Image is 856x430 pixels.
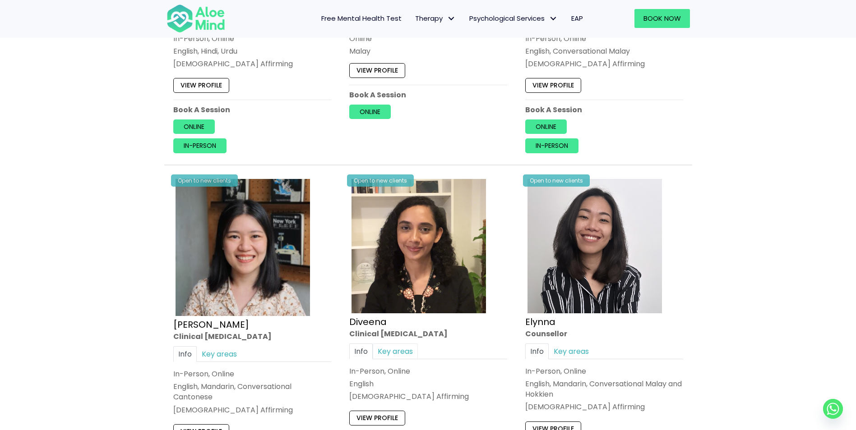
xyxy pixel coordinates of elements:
p: English, Conversational Malay [525,46,683,56]
img: Elynna Counsellor [527,179,662,313]
p: English, Mandarin, Conversational Malay and Hokkien [525,379,683,399]
p: Book A Session [349,90,507,100]
a: Key areas [373,343,418,359]
nav: Menu [237,9,590,28]
div: Clinical [MEDICAL_DATA] [173,331,331,341]
a: Info [173,346,197,362]
span: Psychological Services [469,14,558,23]
div: Open to new clients [523,174,590,187]
div: [DEMOGRAPHIC_DATA] Affirming [173,59,331,69]
a: [PERSON_NAME] [173,318,249,330]
div: [DEMOGRAPHIC_DATA] Affirming [349,391,507,402]
span: Therapy [415,14,456,23]
p: English, Hindi, Urdu [173,46,331,56]
p: Malay [349,46,507,56]
div: In-Person, Online [525,33,683,44]
img: Aloe mind Logo [167,4,225,33]
a: Book Now [634,9,690,28]
a: Diveena [349,315,387,328]
div: [DEMOGRAPHIC_DATA] Affirming [173,404,331,415]
span: EAP [571,14,583,23]
a: Online [349,105,391,119]
a: Free Mental Health Test [315,9,408,28]
div: Clinical [MEDICAL_DATA] [349,328,507,339]
div: Online [349,33,507,44]
a: EAP [564,9,590,28]
p: Book A Session [173,105,331,115]
a: Info [349,343,373,359]
span: Free Mental Health Test [321,14,402,23]
a: View profile [349,64,405,78]
span: Psychological Services: submenu [547,12,560,25]
a: View profile [173,78,229,93]
a: TherapyTherapy: submenu [408,9,463,28]
a: Online [173,119,215,134]
div: Open to new clients [347,174,414,187]
div: In-Person, Online [173,369,331,379]
a: Online [525,119,567,134]
a: Psychological ServicesPsychological Services: submenu [463,9,564,28]
div: In-Person, Online [173,33,331,44]
p: English, Mandarin, Conversational Cantonese [173,381,331,402]
span: Therapy: submenu [445,12,458,25]
div: [DEMOGRAPHIC_DATA] Affirming [525,402,683,412]
div: Open to new clients [171,174,238,187]
a: Key areas [197,346,242,362]
p: English [349,379,507,389]
a: Elynna [525,315,555,328]
a: Info [525,343,549,359]
a: Key areas [549,343,594,359]
a: In-person [173,139,227,153]
img: Chen-Wen-profile-photo [176,179,310,316]
a: Whatsapp [823,399,843,419]
div: [DEMOGRAPHIC_DATA] Affirming [525,59,683,69]
a: View profile [349,411,405,425]
div: In-Person, Online [349,366,507,376]
a: In-person [525,139,578,153]
div: Counsellor [525,328,683,339]
span: Book Now [643,14,681,23]
img: IMG_1660 – Diveena Nair [352,179,486,313]
p: Book A Session [525,105,683,115]
a: View profile [525,78,581,93]
div: In-Person, Online [525,366,683,376]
